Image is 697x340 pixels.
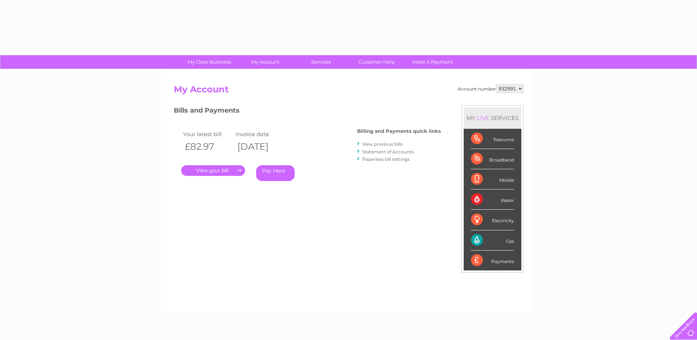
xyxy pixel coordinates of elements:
[471,230,514,251] div: Gas
[256,165,295,181] a: Pay Here
[471,129,514,149] div: Telecoms
[234,139,287,154] th: [DATE]
[471,149,514,169] div: Broadband
[181,129,234,139] td: Your latest bill
[458,84,524,93] div: Account number
[471,210,514,230] div: Electricity
[464,107,521,128] div: MY SERVICES
[357,128,441,134] h4: Billing and Payments quick links
[235,55,295,69] a: My Account
[471,251,514,270] div: Payments
[475,114,491,121] div: LIVE
[362,156,410,162] a: Paperless bill settings
[291,55,351,69] a: Services
[174,84,524,98] h2: My Account
[234,129,287,139] td: Invoice date
[174,105,441,118] h3: Bills and Payments
[181,165,245,176] a: .
[402,55,463,69] a: Make A Payment
[362,149,414,155] a: Statement of Accounts
[362,141,403,147] a: View previous bills
[179,55,240,69] a: My Clear Business
[181,139,234,154] th: £82.97
[471,190,514,210] div: Water
[346,55,407,69] a: Customer Help
[471,169,514,190] div: Mobile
